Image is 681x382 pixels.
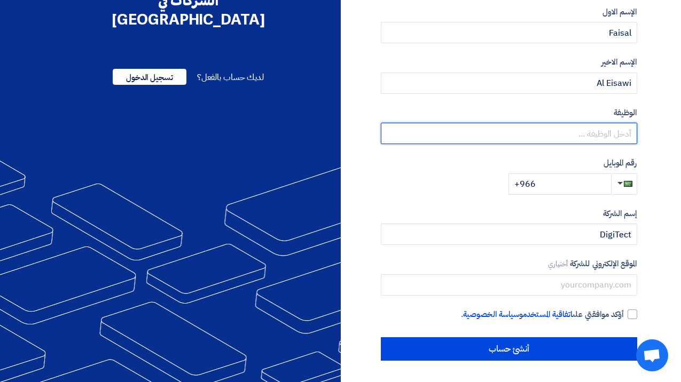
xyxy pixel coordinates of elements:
[508,173,611,195] input: أدخل رقم الموبايل ...
[381,337,637,361] input: أنشئ حساب
[381,274,637,296] input: yourcompany.com
[381,107,637,119] label: الوظيفة
[381,208,637,220] label: إسم الشركة
[461,308,624,321] span: أؤكد موافقتي على و .
[548,259,568,269] span: أختياري
[197,71,264,84] span: لديك حساب بالفعل؟
[381,22,637,43] input: أدخل الإسم الاول ...
[381,123,637,144] input: أدخل الوظيفة ...
[381,56,637,68] label: الإسم الاخير
[381,258,637,270] label: الموقع الإلكتروني للشركة
[113,69,186,85] span: تسجيل الدخول
[381,224,637,245] input: أدخل إسم الشركة ...
[463,308,519,320] a: سياسة الخصوصية
[381,6,637,18] label: الإسم الاول
[523,308,573,320] a: اتفاقية المستخدم
[381,73,637,94] input: أدخل الإسم الاخير ...
[636,339,668,371] a: Open chat
[113,71,186,84] a: تسجيل الدخول
[381,157,637,169] label: رقم الموبايل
